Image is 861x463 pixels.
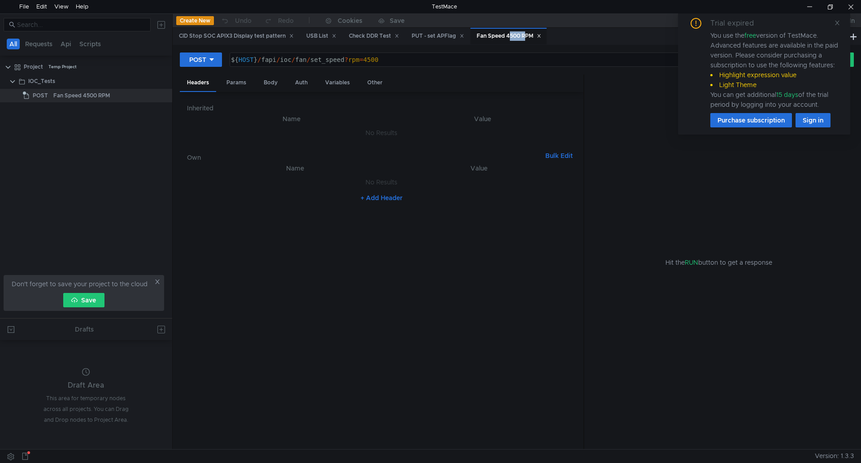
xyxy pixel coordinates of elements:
[48,60,77,74] div: Temp Project
[710,90,839,109] div: You can get additional of the trial period by logging into your account.
[710,31,839,109] div: You use the version of TestMace. Advanced features are available in the paid version. Please cons...
[477,31,541,41] div: Fan Speed 4500 RPM
[189,55,206,65] div: POST
[744,31,756,39] span: free
[58,39,74,49] button: Api
[180,74,216,92] div: Headers
[12,279,148,289] span: Don't forget to save your project to the cloud
[349,31,399,41] div: Check DDR Test
[194,114,389,124] th: Name
[179,31,294,41] div: CID Stop SOC APIX3 Display test pattern
[710,70,839,80] li: Highlight expression value
[24,60,43,74] div: Project
[360,74,390,91] div: Other
[63,293,104,307] button: Save
[235,15,252,26] div: Undo
[306,31,336,41] div: USB List
[710,18,765,29] div: Trial expired
[815,450,854,463] span: Version: 1.3.3
[288,74,315,91] div: Auth
[278,15,294,26] div: Redo
[17,20,145,30] input: Search...
[28,74,55,88] div: IOC_Tests
[219,74,253,91] div: Params
[180,52,222,67] button: POST
[776,91,798,99] span: 15 days
[412,31,464,41] div: PUT - set APFlag
[201,163,388,174] th: Name
[685,258,698,266] span: RUN
[53,89,110,102] div: Fan Speed 4500 RPM
[75,324,94,335] div: Drafts
[318,74,357,91] div: Variables
[176,16,214,25] button: Create New
[187,152,542,163] h6: Own
[22,39,55,49] button: Requests
[357,192,406,203] button: + Add Header
[33,89,48,102] span: POST
[542,150,576,161] button: Bulk Edit
[710,113,792,127] button: Purchase subscription
[389,114,576,124] th: Value
[796,113,831,127] button: Sign in
[388,163,569,174] th: Value
[710,80,839,90] li: Light Theme
[390,17,404,24] div: Save
[365,129,397,137] nz-embed-empty: No Results
[7,39,20,49] button: All
[257,74,285,91] div: Body
[214,14,258,27] button: Undo
[258,14,300,27] button: Redo
[665,258,772,267] span: Hit the button to get a response
[77,39,104,49] button: Scripts
[187,103,576,114] h6: Inherited
[365,178,397,186] nz-embed-empty: No Results
[338,15,362,26] div: Cookies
